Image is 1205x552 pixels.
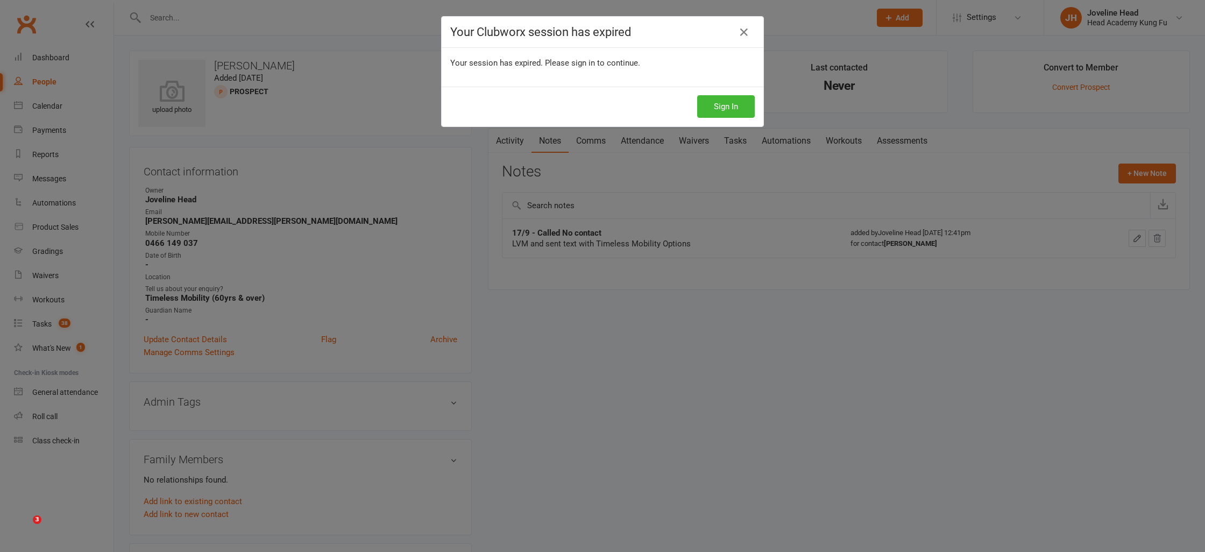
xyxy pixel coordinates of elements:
[735,24,753,41] a: Close
[450,25,755,39] h4: Your Clubworx session has expired
[33,515,41,524] span: 3
[450,58,640,68] span: Your session has expired. Please sign in to continue.
[11,515,37,541] iframe: Intercom live chat
[697,95,755,118] button: Sign In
